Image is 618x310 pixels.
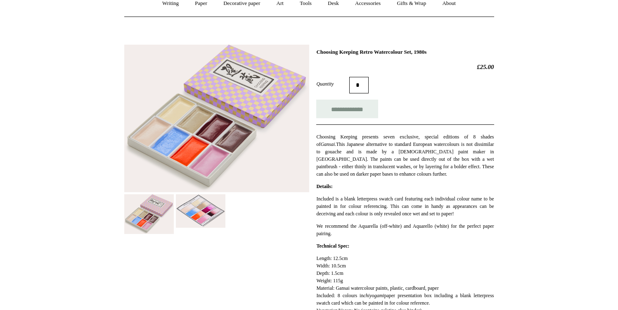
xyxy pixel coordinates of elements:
[316,195,494,217] p: Included is a blank letterpress swatch card featuring each individual colour name to be painted i...
[316,63,494,71] h2: £25.00
[124,194,174,234] img: Choosing Keeping Retro Watercolour Set, 1980s
[316,243,349,249] strong: Technical Spec:
[316,222,494,237] p: We recommend the Aquarella (off-white) and Aquarello (white) for the perfect paper pairing.
[363,293,384,298] em: chiyogami
[316,184,332,189] strong: Details:
[316,133,494,178] p: Choosing Keeping presents seven exclusive, special editions of 8 shades of This Japanese alternat...
[320,141,336,147] em: Gansai.
[124,45,309,193] img: Choosing Keeping Retro Watercolour Set, 1980s
[176,194,225,228] img: Choosing Keeping Retro Watercolour Set, 1980s
[316,80,349,88] label: Quantity
[316,49,494,55] h1: Choosing Keeping Retro Watercolour Set, 1980s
